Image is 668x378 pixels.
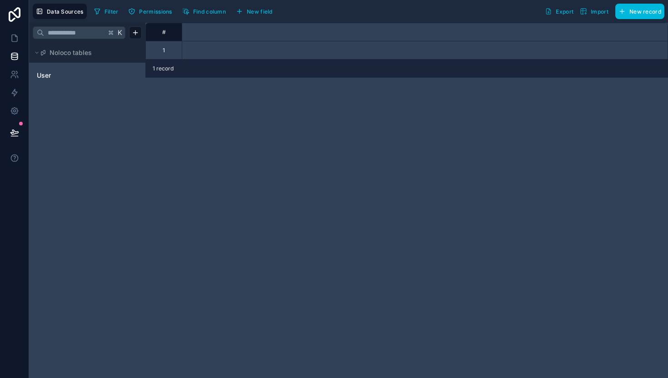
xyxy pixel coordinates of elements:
a: User [37,71,110,80]
span: Filter [105,8,119,15]
span: Noloco tables [50,48,92,57]
span: New field [247,8,273,15]
button: Noloco tables [33,46,136,59]
div: 1 [163,47,165,54]
a: New record [612,4,664,19]
button: Filter [90,5,122,18]
span: Permissions [139,8,172,15]
span: Export [556,8,573,15]
button: New field [233,5,276,18]
div: User [33,68,142,83]
span: K [117,30,123,36]
a: Permissions [125,5,179,18]
span: Data Sources [47,8,84,15]
div: # [153,29,175,35]
button: Permissions [125,5,175,18]
span: New record [629,8,661,15]
span: Find column [193,8,226,15]
button: Import [577,4,612,19]
button: Export [542,4,577,19]
button: Find column [179,5,229,18]
span: User [37,71,51,80]
span: Import [591,8,608,15]
button: Data Sources [33,4,87,19]
button: New record [615,4,664,19]
span: 1 record [153,65,174,72]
